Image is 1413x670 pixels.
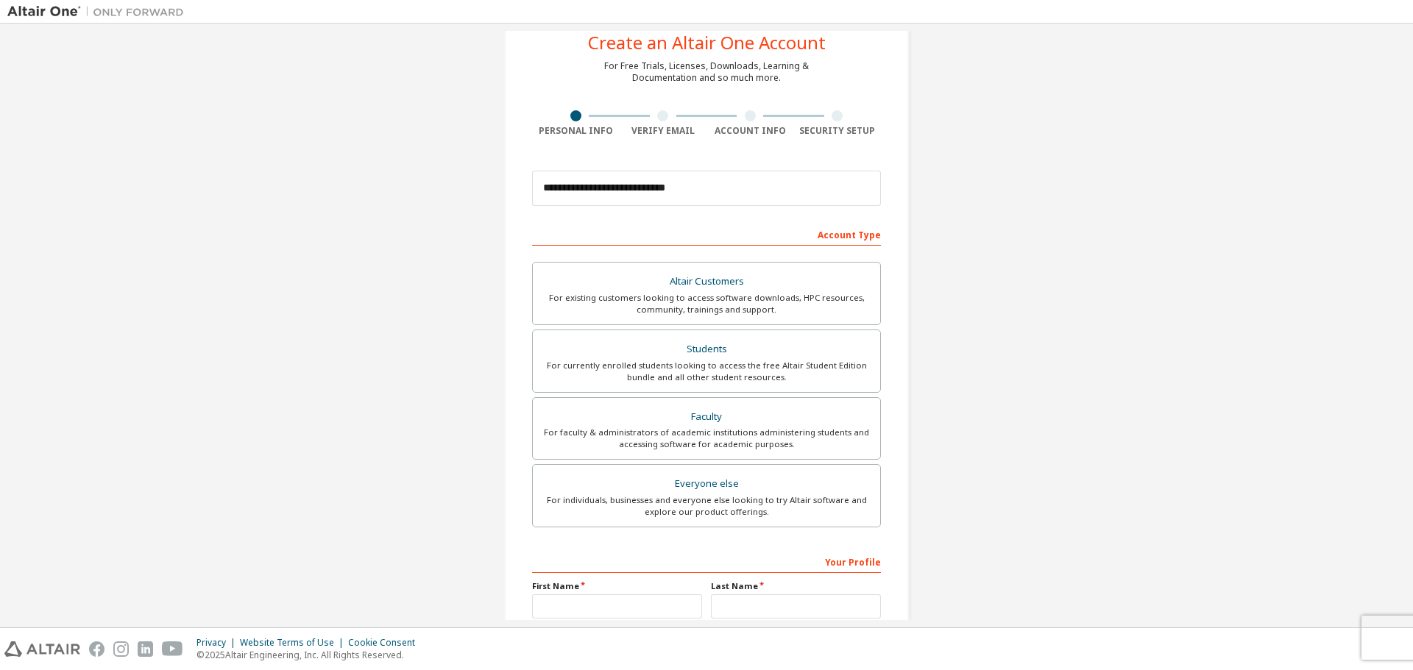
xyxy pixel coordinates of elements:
div: Students [542,339,871,360]
div: Security Setup [794,125,882,137]
img: facebook.svg [89,641,105,657]
label: First Name [532,580,702,592]
div: For faculty & administrators of academic institutions administering students and accessing softwa... [542,427,871,450]
div: Cookie Consent [348,637,424,649]
div: For Free Trials, Licenses, Downloads, Learning & Documentation and so much more. [604,60,809,84]
img: Altair One [7,4,191,19]
div: Account Type [532,222,881,246]
div: Your Profile [532,549,881,573]
img: youtube.svg [162,641,183,657]
div: Faculty [542,407,871,427]
div: Verify Email [620,125,707,137]
img: altair_logo.svg [4,641,80,657]
div: For existing customers looking to access software downloads, HPC resources, community, trainings ... [542,292,871,316]
div: For individuals, businesses and everyone else looking to try Altair software and explore our prod... [542,494,871,518]
img: linkedin.svg [138,641,153,657]
p: © 2025 Altair Engineering, Inc. All Rights Reserved. [196,649,424,661]
div: Website Terms of Use [240,637,348,649]
div: Everyone else [542,474,871,494]
div: Account Info [706,125,794,137]
img: instagram.svg [113,641,129,657]
label: Last Name [711,580,881,592]
div: Altair Customers [542,271,871,292]
div: For currently enrolled students looking to access the free Altair Student Edition bundle and all ... [542,360,871,383]
div: Personal Info [532,125,620,137]
div: Create an Altair One Account [588,34,826,51]
div: Privacy [196,637,240,649]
